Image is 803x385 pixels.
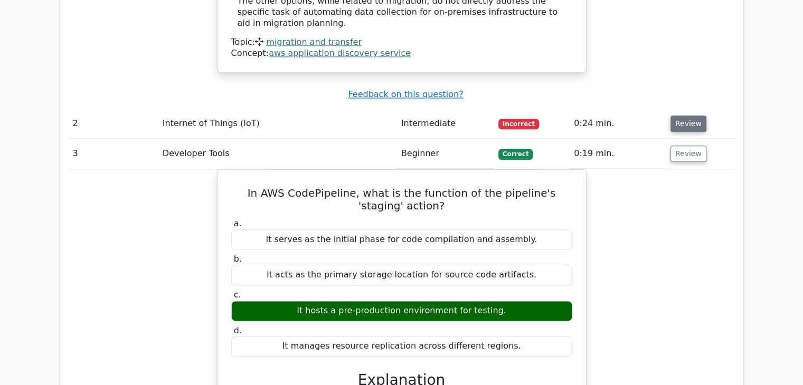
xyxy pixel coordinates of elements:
[231,37,572,48] div: Topic:
[69,109,158,139] td: 2
[266,37,362,47] a: migration and transfer
[231,229,572,250] div: It serves as the initial phase for code compilation and assembly.
[230,187,573,212] h5: In AWS CodePipeline, what is the function of the pipeline's 'staging' action?
[397,139,494,169] td: Beginner
[670,146,706,162] button: Review
[234,218,242,228] span: a.
[498,119,539,129] span: Incorrect
[269,48,411,58] a: aws application discovery service
[231,265,572,285] div: It acts as the primary storage location for source code artifacts.
[158,139,397,169] td: Developer Tools
[234,290,241,300] span: c.
[234,254,242,264] span: b.
[498,149,533,159] span: Correct
[231,48,572,59] div: Concept:
[234,325,242,335] span: d.
[158,109,397,139] td: Internet of Things (IoT)
[570,109,666,139] td: 0:24 min.
[348,89,463,99] a: Feedback on this question?
[570,139,666,169] td: 0:19 min.
[397,109,494,139] td: Intermediate
[670,115,706,132] button: Review
[69,139,158,169] td: 3
[231,336,572,357] div: It manages resource replication across different regions.
[231,301,572,321] div: It hosts a pre-production environment for testing.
